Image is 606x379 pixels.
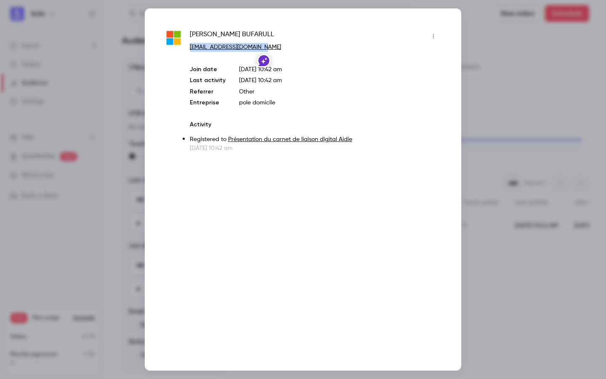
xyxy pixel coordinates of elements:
p: Last activity [190,76,226,85]
img: outlook.fr [166,30,181,46]
p: Join date [190,65,226,74]
p: [DATE] 10:42 am [239,65,440,74]
p: Referrer [190,88,226,96]
span: [DATE] 10:42 am [239,77,282,83]
p: pole domicile [239,99,440,107]
p: Registered to [190,135,440,144]
p: Entreprise [190,99,226,107]
p: [DATE] 10:42 am [190,144,440,152]
p: Other [239,88,440,96]
span: [PERSON_NAME] BUFARULL [190,29,274,43]
p: Activity [190,120,440,129]
a: Présentation du carnet de liaison digital Aidie [228,136,352,142]
a: [EMAIL_ADDRESS][DOMAIN_NAME] [190,44,281,50]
